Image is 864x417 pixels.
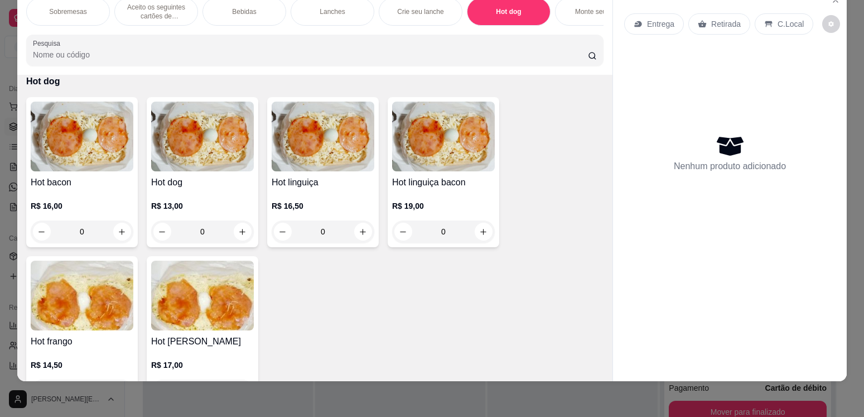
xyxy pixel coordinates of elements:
[151,176,254,189] h4: Hot dog
[124,3,189,21] p: Aceito os seguintes cartões de alimentação e refeição
[272,102,374,171] img: product-image
[674,160,786,173] p: Nenhum produto adicionado
[31,360,133,371] p: R$ 14,50
[31,261,133,330] img: product-image
[822,15,840,33] button: decrease-product-quantity
[31,335,133,348] h4: Hot frango
[232,7,256,16] p: Bebidas
[778,18,804,30] p: C.Local
[397,7,443,16] p: Crie seu lanche
[33,39,64,48] label: Pesquisa
[151,200,254,212] p: R$ 13,00
[151,335,254,348] h4: Hot [PERSON_NAME]
[320,7,345,16] p: Lanches
[151,102,254,171] img: product-image
[392,200,495,212] p: R$ 19,00
[33,49,588,60] input: Pesquisa
[151,360,254,371] p: R$ 17,00
[392,176,495,189] h4: Hot linguiça bacon
[272,176,374,189] h4: Hot linguiça
[647,18,674,30] p: Entrega
[31,176,133,189] h4: Hot bacon
[392,102,495,171] img: product-image
[711,18,741,30] p: Retirada
[496,7,521,16] p: Hot dog
[151,261,254,330] img: product-image
[49,7,86,16] p: Sobremesas
[31,102,133,171] img: product-image
[31,200,133,212] p: R$ 16,00
[26,75,604,88] p: Hot dog
[272,200,374,212] p: R$ 16,50
[575,7,619,16] p: Monte seu Hot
